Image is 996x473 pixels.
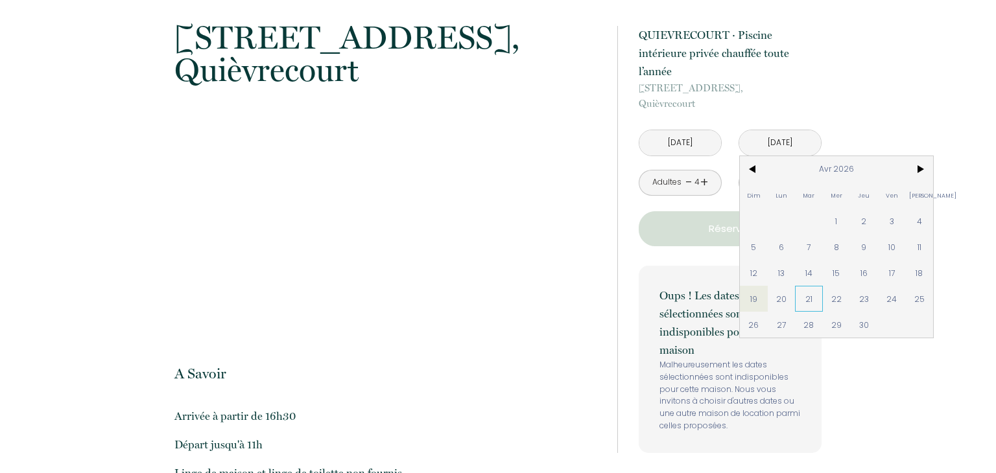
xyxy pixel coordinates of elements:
[768,286,796,312] span: 20
[740,182,768,208] span: Dim
[639,80,822,111] p: Quièvrecourt
[639,80,822,96] span: [STREET_ADDRESS],
[795,234,823,260] span: 7
[850,234,878,260] span: 9
[768,182,796,208] span: Lun
[823,260,851,286] span: 15
[740,286,768,312] span: 19
[643,221,817,236] p: Réserver
[639,130,721,156] input: Arrivée
[823,312,851,338] span: 29
[795,182,823,208] span: Mar
[740,156,768,182] span: <
[823,182,851,208] span: Mer
[700,172,708,192] a: +
[740,260,768,286] span: 12
[659,359,801,432] p: Malheureusement les dates sélectionnées sont indisponibles pour cette maison. Nous vous invitons ...
[878,286,906,312] span: 24
[905,286,933,312] span: 25
[850,260,878,286] span: 16
[639,26,822,80] p: QUIEVRECOURT · Piscine intérieure privée chauffée toute l’année
[693,176,700,189] div: 4
[905,234,933,260] span: 11
[850,286,878,312] span: 23
[174,437,600,452] p: Départ jusqu'à 11h
[823,286,851,312] span: 22
[740,234,768,260] span: 5
[905,260,933,286] span: 18
[652,176,682,189] div: Adultes
[850,208,878,234] span: 2
[174,408,600,424] p: Arrivée à partir de 16h30
[768,312,796,338] span: 27
[639,211,822,246] button: Réserver
[174,21,600,54] span: [STREET_ADDRESS],
[905,156,933,182] span: >
[739,130,821,156] input: Départ
[174,365,600,382] p: A Savoir
[685,172,693,192] a: -
[795,286,823,312] span: 21
[905,208,933,234] span: 4
[878,260,906,286] span: 17
[768,260,796,286] span: 13
[768,234,796,260] span: 6
[740,312,768,338] span: 26
[878,208,906,234] span: 3
[850,312,878,338] span: 30
[823,234,851,260] span: 8
[878,234,906,260] span: 10
[659,286,801,359] p: Oups ! Les dates sélectionnées sont indisponibles pour cette maison
[795,260,823,286] span: 14
[174,21,600,86] p: Quièvrecourt
[768,156,906,182] span: Avr 2026
[905,182,933,208] span: [PERSON_NAME]
[878,182,906,208] span: Ven
[823,208,851,234] span: 1
[795,312,823,338] span: 28
[850,182,878,208] span: Jeu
